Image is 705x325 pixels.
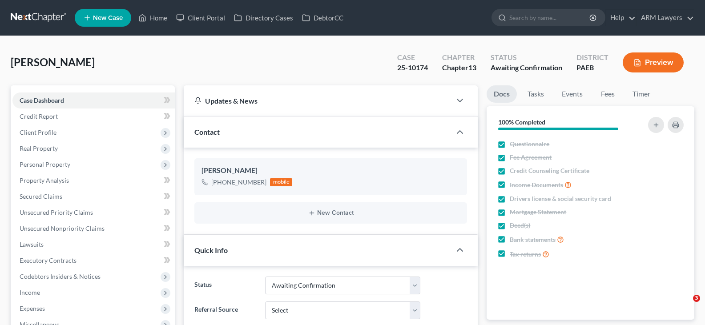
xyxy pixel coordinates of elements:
span: Property Analysis [20,177,69,184]
button: New Contact [201,209,460,217]
a: Events [555,85,590,103]
span: Executory Contracts [20,257,77,264]
a: Fees [593,85,622,103]
span: Unsecured Nonpriority Claims [20,225,105,232]
span: Unsecured Priority Claims [20,209,93,216]
a: Tasks [520,85,551,103]
span: Questionnaire [510,140,549,148]
span: Lawsuits [20,241,44,248]
a: Case Dashboard [12,92,175,108]
span: Credit Counseling Certificate [510,166,589,175]
div: District [576,52,608,63]
span: Secured Claims [20,193,62,200]
div: [PERSON_NAME] [201,165,460,176]
a: Home [134,10,172,26]
div: Chapter [442,63,476,73]
span: Credit Report [20,112,58,120]
div: Awaiting Confirmation [491,63,562,73]
span: Income [20,289,40,296]
span: Case Dashboard [20,96,64,104]
button: Preview [623,52,684,72]
iframe: Intercom live chat [675,295,696,316]
label: Referral Source [190,301,260,319]
span: Deed(s) [510,221,530,230]
span: New Case [93,15,123,21]
div: 25-10174 [397,63,428,73]
a: Property Analysis [12,173,175,189]
span: Mortgage Statement [510,208,566,217]
a: Directory Cases [230,10,298,26]
a: Credit Report [12,108,175,124]
div: Status [491,52,562,63]
a: Secured Claims [12,189,175,205]
a: Help [606,10,636,26]
span: Contact [194,128,220,136]
a: Unsecured Priority Claims [12,205,175,221]
strong: 100% Completed [498,118,545,126]
a: Unsecured Nonpriority Claims [12,221,175,237]
div: Chapter [442,52,476,63]
span: Codebtors Insiders & Notices [20,273,101,280]
span: [PERSON_NAME] [11,56,95,68]
span: Fee Agreement [510,153,552,162]
span: 13 [468,63,476,72]
span: Quick Info [194,246,228,254]
div: [PHONE_NUMBER] [211,178,266,187]
a: Timer [625,85,657,103]
div: mobile [270,178,292,186]
div: Updates & News [194,96,440,105]
span: Client Profile [20,128,56,136]
span: 3 [693,295,700,302]
label: Status [190,277,260,294]
input: Search by name... [509,9,591,26]
a: Executory Contracts [12,253,175,269]
div: PAEB [576,63,608,73]
a: Lawsuits [12,237,175,253]
a: ARM Lawyers [637,10,694,26]
span: Drivers license & social security card [510,194,611,203]
a: Client Portal [172,10,230,26]
div: Case [397,52,428,63]
span: Income Documents [510,181,563,189]
span: Bank statements [510,235,556,244]
span: Real Property [20,144,58,152]
span: Expenses [20,305,45,312]
a: Docs [487,85,517,103]
span: Personal Property [20,160,70,168]
a: DebtorCC [298,10,348,26]
span: Tax returns [510,250,541,259]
